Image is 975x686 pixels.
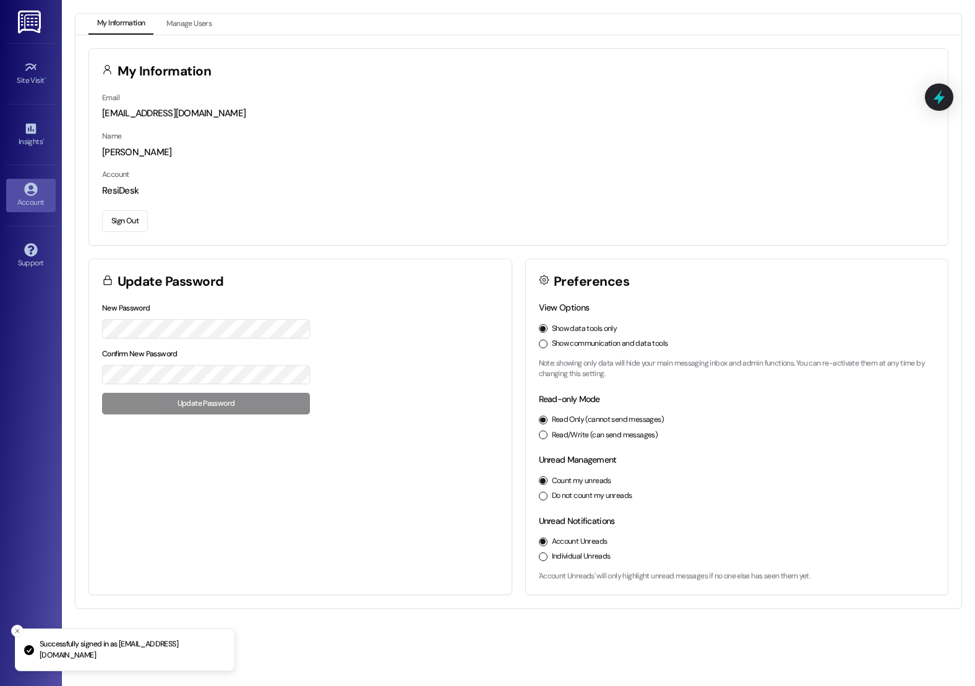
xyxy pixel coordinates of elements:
[102,93,119,103] label: Email
[102,131,122,141] label: Name
[552,476,611,487] label: Count my unreads
[118,275,224,288] h3: Update Password
[11,625,24,637] button: Close toast
[88,14,153,35] button: My Information
[118,65,212,78] h3: My Information
[539,571,935,582] p: 'Account Unreads' will only highlight unread messages if no one else has seen them yet.
[102,169,129,179] label: Account
[539,393,600,405] label: Read-only Mode
[552,338,668,349] label: Show communication and data tools
[102,107,935,120] div: [EMAIL_ADDRESS][DOMAIN_NAME]
[6,179,56,212] a: Account
[539,454,617,465] label: Unread Management
[43,135,45,144] span: •
[552,414,664,426] label: Read Only (cannot send messages)
[102,146,935,159] div: [PERSON_NAME]
[552,491,632,502] label: Do not count my unreads
[552,430,658,441] label: Read/Write (can send messages)
[552,324,617,335] label: Show data tools only
[6,239,56,273] a: Support
[6,118,56,152] a: Insights •
[552,536,608,547] label: Account Unreads
[539,302,590,313] label: View Options
[102,303,150,313] label: New Password
[18,11,43,33] img: ResiDesk Logo
[552,551,611,562] label: Individual Unreads
[102,210,148,232] button: Sign Out
[539,358,935,380] p: Note: showing only data will hide your main messaging inbox and admin functions. You can re-activ...
[45,74,46,83] span: •
[158,14,220,35] button: Manage Users
[102,349,178,359] label: Confirm New Password
[554,275,629,288] h3: Preferences
[40,639,225,661] p: Successfully signed in as [EMAIL_ADDRESS][DOMAIN_NAME]
[102,184,935,197] div: ResiDesk
[539,515,615,526] label: Unread Notifications
[6,57,56,90] a: Site Visit •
